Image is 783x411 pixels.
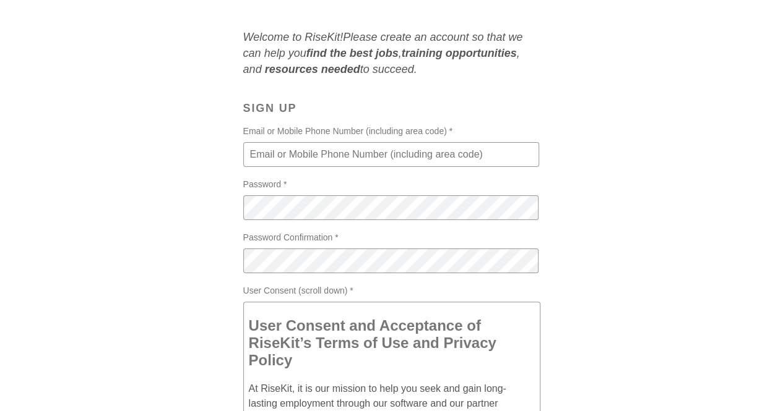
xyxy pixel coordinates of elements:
[243,102,540,115] h3: Sign Up
[243,195,539,220] input: Password *
[243,232,540,273] label: Password Confirmation *
[243,142,539,167] input: Email or Mobile Phone Number (including area code) *
[265,63,360,75] strong: resources needed
[402,47,517,59] strong: training opportunities
[243,29,540,77] p: Welcome to RiseKit! Please create an account so that we can help you , , and to succeed.
[243,248,539,273] input: Password Confirmation *
[243,126,540,167] label: Email or Mobile Phone Number (including area code) *
[243,179,540,220] label: Password *
[243,286,540,295] span: User Consent (scroll down) *
[306,47,399,59] strong: find the best jobs
[249,317,496,368] span: User Consent and Acceptance of RiseKit’s Terms of Use and Privacy Policy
